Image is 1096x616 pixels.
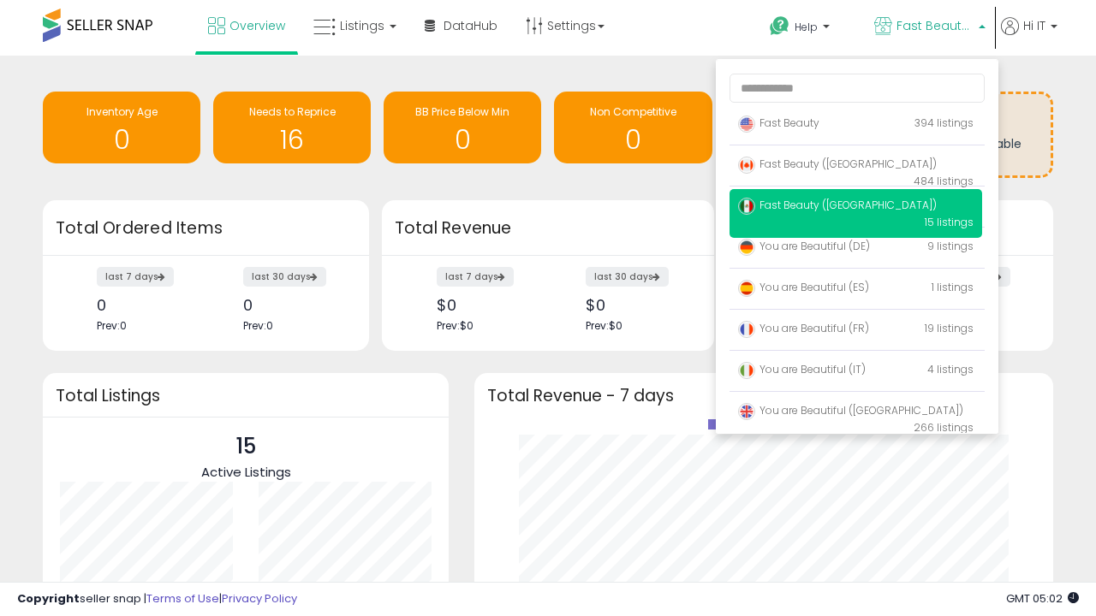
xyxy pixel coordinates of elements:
span: DataHub [444,17,497,34]
span: Fast Beauty [738,115,819,130]
span: Prev: 0 [97,318,127,333]
img: germany.png [738,239,755,256]
img: usa.png [738,115,755,133]
p: 15 [201,430,291,463]
span: Hi IT [1023,17,1045,34]
a: BB Price Below Min 0 [384,92,541,163]
span: 484 listings [914,174,974,188]
i: Get Help [769,15,790,37]
span: You are Beautiful (FR) [738,321,869,335]
h3: Total Ordered Items [56,216,356,240]
h3: Total Listings [56,389,436,402]
span: 266 listings [914,420,974,435]
span: Help [795,20,818,34]
div: 0 [243,296,339,314]
img: canada.png [738,157,755,174]
label: last 30 days [586,267,669,287]
div: $0 [437,296,535,314]
img: spain.png [738,280,755,297]
span: Prev: $0 [586,318,622,333]
a: Terms of Use [146,590,219,607]
div: 0 [97,296,193,314]
label: last 30 days [243,267,326,287]
span: You are Beautiful (DE) [738,239,870,253]
div: $0 [586,296,684,314]
span: 4 listings [927,362,974,376]
span: 9 listings [927,239,974,253]
img: france.png [738,321,755,338]
a: Inventory Age 0 [43,92,200,163]
a: Non Competitive 0 [554,92,712,163]
label: last 7 days [437,267,514,287]
span: BB Price Below Min [415,104,509,119]
span: 19 listings [925,321,974,335]
img: mexico.png [738,198,755,215]
span: You are Beautiful (IT) [738,362,866,376]
span: You are Beautiful (ES) [738,280,869,294]
span: Inventory Age [86,104,158,119]
img: italy.png [738,362,755,379]
span: Listings [340,17,384,34]
a: Privacy Policy [222,590,297,607]
h1: 0 [392,126,533,154]
span: 394 listings [914,115,974,130]
span: Needs to Reprice [249,104,336,119]
span: 15 listings [925,215,974,229]
span: Fast Beauty ([GEOGRAPHIC_DATA]) [738,198,937,212]
h3: Total Revenue - 7 days [487,389,1040,402]
div: seller snap | | [17,591,297,607]
span: Prev: $0 [437,318,474,333]
span: Prev: 0 [243,318,273,333]
span: Overview [229,17,285,34]
span: You are Beautiful ([GEOGRAPHIC_DATA]) [738,403,963,418]
label: last 7 days [97,267,174,287]
a: Hi IT [1001,17,1057,56]
h1: 0 [51,126,192,154]
span: 2025-09-14 05:02 GMT [1006,590,1079,607]
span: Non Competitive [590,104,676,119]
h1: 16 [222,126,362,154]
a: Needs to Reprice 16 [213,92,371,163]
img: uk.png [738,403,755,420]
h3: Total Revenue [395,216,701,240]
span: 1 listings [932,280,974,294]
span: Active Listings [201,463,291,481]
span: Fast Beauty ([GEOGRAPHIC_DATA]) [896,17,974,34]
a: Help [756,3,859,56]
strong: Copyright [17,590,80,607]
span: Fast Beauty ([GEOGRAPHIC_DATA]) [738,157,937,171]
h1: 0 [563,126,703,154]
